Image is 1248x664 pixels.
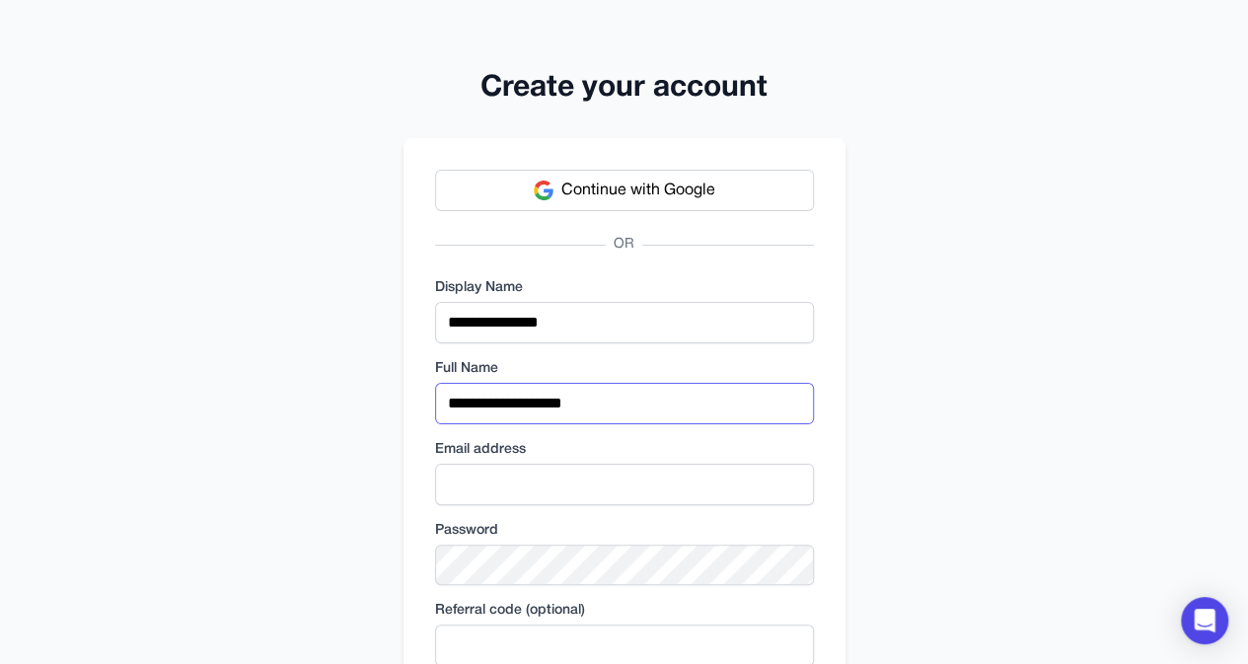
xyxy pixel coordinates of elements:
label: Email address [435,440,814,460]
label: Full Name [435,359,814,379]
h2: Create your account [404,71,845,107]
label: Password [435,521,814,541]
div: Open Intercom Messenger [1181,597,1228,644]
label: Referral code (optional) [435,601,814,621]
button: Continue with Google [435,170,814,211]
span: OR [606,235,642,255]
img: Google [534,181,553,200]
span: Continue with Google [561,179,715,202]
label: Display Name [435,278,814,298]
